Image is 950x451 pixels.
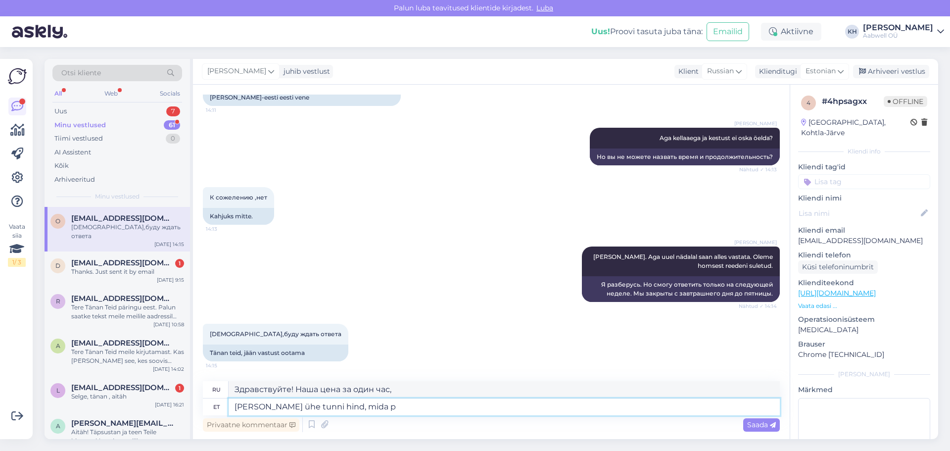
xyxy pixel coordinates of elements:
span: l [56,387,60,394]
input: Lisa tag [798,174,930,189]
span: d [55,262,60,269]
div: [DATE] 14:02 [153,365,184,373]
span: [DEMOGRAPHIC_DATA],буду ждать ответа [210,330,341,338]
div: 1 / 3 [8,258,26,267]
p: Chrome [TECHNICAL_ID] [798,350,930,360]
div: Tere Tänan Teid meile kirjutamast. Kas [PERSON_NAME] see, kes soovis vandetõlget. Meie kahjuks va... [71,348,184,365]
p: Kliendi telefon [798,250,930,260]
div: Selge, tänan , aitäh [71,392,184,401]
p: Operatsioonisüsteem [798,314,930,325]
p: [MEDICAL_DATA] [798,325,930,335]
div: Но вы не можете назвать время и продолжительность? [590,149,780,165]
span: Luba [533,3,556,12]
div: Aabwell OÜ [863,32,933,40]
span: alex@smart-train.com [71,419,174,428]
a: [URL][DOMAIN_NAME] [798,289,876,298]
div: All [52,87,64,100]
div: Minu vestlused [54,120,106,130]
div: [DEMOGRAPHIC_DATA],буду ждать ответа [71,223,184,241]
div: [GEOGRAPHIC_DATA], Kohtla-Järve [801,117,910,138]
div: Klient [674,66,699,77]
p: [EMAIL_ADDRESS][DOMAIN_NAME] [798,236,930,246]
div: [DATE] 10:58 [153,321,184,328]
span: Nähtud ✓ 14:14 [739,302,777,310]
span: 14:11 [206,106,243,114]
div: Kahjuks mitte. [203,208,274,225]
span: raunouus@gmail.com [71,294,174,303]
span: alsorgin@gmail.com [71,339,174,348]
p: Kliendi email [798,225,930,236]
span: Aga kellaaega ja kestust ei oska öelda? [660,134,773,142]
p: Brauser [798,339,930,350]
p: Kliendi tag'id [798,162,930,172]
span: o [55,217,60,225]
textarea: Здравствуйте! Наша цена за один час, [229,381,780,398]
span: [PERSON_NAME] [207,66,266,77]
div: Tiimi vestlused [54,134,103,144]
div: Thanks. Just sent it by email [71,267,184,276]
div: # 4hpsagxx [822,96,884,107]
span: r [56,298,60,305]
div: 7 [166,106,180,116]
span: [PERSON_NAME]. Aga uuel nädalal saan alles vastata. Oleme homsest reedeni suletud. [593,253,774,269]
span: Offline [884,96,927,107]
div: Tänan teid, jään vastust ootama [203,345,348,361]
img: Askly Logo [8,67,27,86]
div: Kliendi info [798,147,930,156]
p: Märkmed [798,385,930,395]
div: Web [102,87,120,100]
div: [PERSON_NAME] [863,24,933,32]
div: Aktiivne [761,23,821,41]
div: AI Assistent [54,148,91,157]
span: Estonian [806,66,836,77]
div: Arhiveeri vestlus [853,65,929,78]
div: ru [212,381,221,398]
div: Socials [158,87,182,100]
p: Klienditeekond [798,278,930,288]
span: 4 [807,99,810,106]
p: Vaata edasi ... [798,301,930,310]
button: Emailid [707,22,749,41]
span: oleggvo@hot.ee [71,214,174,223]
div: [DATE] 14:15 [154,241,184,248]
b: Uus! [591,27,610,36]
span: Nähtud ✓ 14:13 [739,166,777,173]
span: Minu vestlused [95,192,140,201]
div: Vaata siia [8,222,26,267]
textarea: [PERSON_NAME] ühe tunni hind, mida [229,399,780,415]
span: [PERSON_NAME] [734,239,777,246]
span: a [56,342,60,350]
div: 1 [175,259,184,268]
div: Privaatne kommentaar [203,418,299,432]
span: Otsi kliente [61,68,101,78]
span: a [56,422,60,430]
input: Lisa nimi [799,208,919,219]
div: juhib vestlust [280,66,330,77]
div: [PERSON_NAME] [798,370,930,379]
div: Klienditugi [755,66,797,77]
span: 14:15 [206,362,243,369]
div: Uus [54,106,67,116]
div: 1 [175,384,184,393]
span: [PERSON_NAME] [734,120,777,127]
span: Russian [707,66,734,77]
p: Kliendi nimi [798,193,930,203]
span: К сожелению ,нет [210,194,267,201]
div: Küsi telefoninumbrit [798,260,878,274]
div: Kõik [54,161,69,171]
div: 61 [164,120,180,130]
div: Aitäh! Täpsustan ja teen Teile hinnapakkumise meilile. [71,428,184,446]
div: Arhiveeritud [54,175,95,185]
a: [PERSON_NAME]Aabwell OÜ [863,24,944,40]
div: 0 [166,134,180,144]
div: KH [845,25,859,39]
div: Tere Tänan Teid päringu eest. Palun saatke tekst meile meilile aadressil [EMAIL_ADDRESS][DOMAIN_N... [71,303,184,321]
span: 14:13 [206,225,243,233]
span: dpankov91@gmail.com [71,258,174,267]
div: Я разберусь. Но смогу ответить только на следующей неделе. Мы закрыты с завтрашнего дня до пятницы. [582,276,780,302]
div: et [213,399,220,415]
div: [DATE] 16:21 [155,401,184,408]
div: [DATE] 9:15 [157,276,184,284]
div: Proovi tasuta juba täna: [591,26,703,38]
span: liljak.ou@gmail.com [71,383,174,392]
